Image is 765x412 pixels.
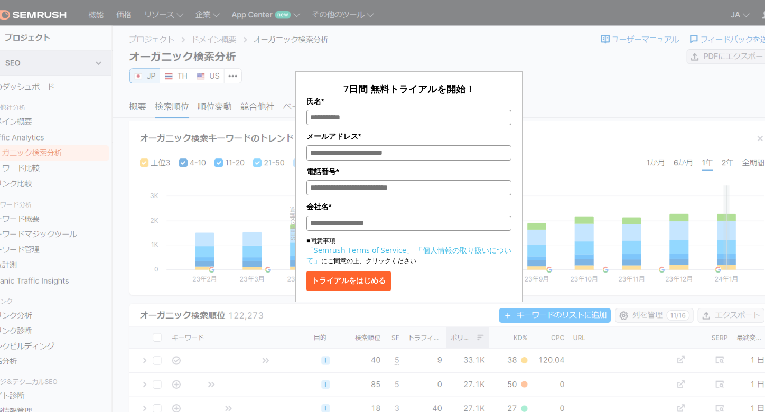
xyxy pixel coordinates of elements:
[306,130,511,142] label: メールアドレス*
[306,245,414,255] a: 「Semrush Terms of Service」
[306,236,511,266] p: ■同意事項 にご同意の上、クリックください
[306,245,511,265] a: 「個人情報の取り扱いについて」
[306,166,511,177] label: 電話番号*
[306,271,391,291] button: トライアルをはじめる
[343,82,475,95] span: 7日間 無料トライアルを開始！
